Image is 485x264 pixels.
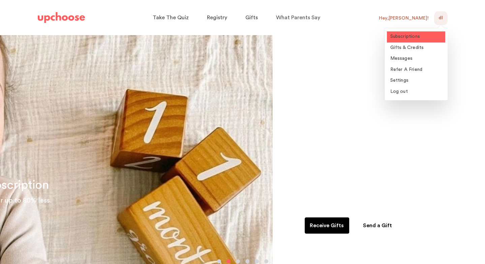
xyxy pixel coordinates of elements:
[390,45,424,50] span: Gifts & Credits
[355,217,400,234] a: Send a Gift
[387,53,445,64] a: Messages
[390,67,423,72] span: Refer A Friend
[438,14,443,22] span: DL
[207,15,227,20] span: Registry
[390,56,413,61] span: Messages
[310,221,344,230] p: Receive Gifts
[379,15,429,21] div: Hey, [PERSON_NAME] !
[38,12,85,23] img: UpChoose
[153,15,189,20] span: Take The Quiz
[363,223,392,228] span: Send a Gift
[304,178,468,194] h2: Want to fund it with gifts?
[390,34,420,39] span: Subscriptions
[245,15,258,20] span: Gifts
[38,11,85,25] a: UpChoose
[153,11,191,24] a: Take The Quiz
[387,31,445,43] a: Subscriptions
[387,86,445,98] a: Log out
[276,15,320,20] span: What Parents Say
[245,11,260,24] a: Gifts
[390,89,408,94] span: Log out
[305,217,349,234] a: Receive Gifts
[390,78,409,83] span: Settings
[276,11,322,24] a: What Parents Say
[387,64,445,76] a: Refer A Friend
[387,43,445,54] a: Gifts & Credits
[207,11,229,24] a: Registry
[387,75,445,86] a: Settings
